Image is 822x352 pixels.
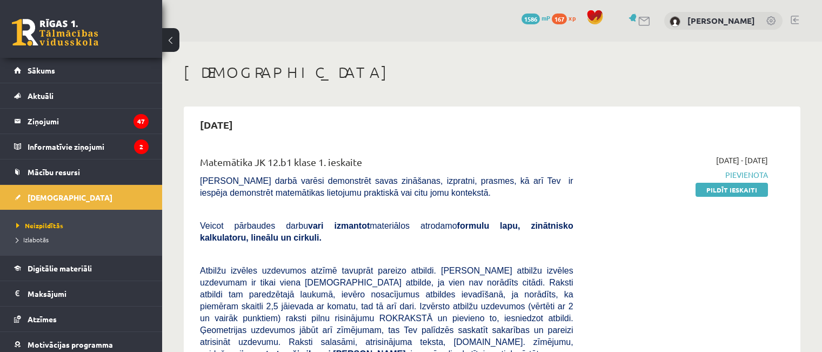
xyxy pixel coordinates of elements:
[28,281,149,306] legend: Maksājumi
[14,281,149,306] a: Maksājumi
[28,91,54,101] span: Aktuāli
[569,14,576,22] span: xp
[134,140,149,154] i: 2
[16,221,151,230] a: Neizpildītās
[687,15,755,26] a: [PERSON_NAME]
[716,155,768,166] span: [DATE] - [DATE]
[14,256,149,281] a: Digitālie materiāli
[16,235,49,244] span: Izlabotās
[552,14,581,22] a: 167 xp
[308,221,370,230] b: vari izmantot
[28,134,149,159] legend: Informatīvie ziņojumi
[14,58,149,83] a: Sākums
[14,134,149,159] a: Informatīvie ziņojumi2
[14,307,149,331] a: Atzīmes
[184,63,800,82] h1: [DEMOGRAPHIC_DATA]
[522,14,540,24] span: 1586
[590,169,768,181] span: Pievienota
[200,221,573,242] b: formulu lapu, zinātnisko kalkulatoru, lineālu un cirkuli.
[16,235,151,244] a: Izlabotās
[552,14,567,24] span: 167
[14,83,149,108] a: Aktuāli
[28,109,149,134] legend: Ziņojumi
[696,183,768,197] a: Pildīt ieskaiti
[133,114,149,129] i: 47
[28,192,112,202] span: [DEMOGRAPHIC_DATA]
[200,155,573,175] div: Matemātika JK 12.b1 klase 1. ieskaite
[28,65,55,75] span: Sākums
[200,221,573,242] span: Veicot pārbaudes darbu materiālos atrodamo
[542,14,550,22] span: mP
[14,185,149,210] a: [DEMOGRAPHIC_DATA]
[522,14,550,22] a: 1586 mP
[16,221,63,230] span: Neizpildītās
[14,160,149,184] a: Mācību resursi
[14,109,149,134] a: Ziņojumi47
[28,263,92,273] span: Digitālie materiāli
[12,19,98,46] a: Rīgas 1. Tālmācības vidusskola
[28,167,80,177] span: Mācību resursi
[28,340,113,349] span: Motivācijas programma
[189,112,244,137] h2: [DATE]
[28,314,57,324] span: Atzīmes
[670,16,680,27] img: Alīna Balašova
[200,176,573,197] span: [PERSON_NAME] darbā varēsi demonstrēt savas zināšanas, izpratni, prasmes, kā arī Tev ir iespēja d...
